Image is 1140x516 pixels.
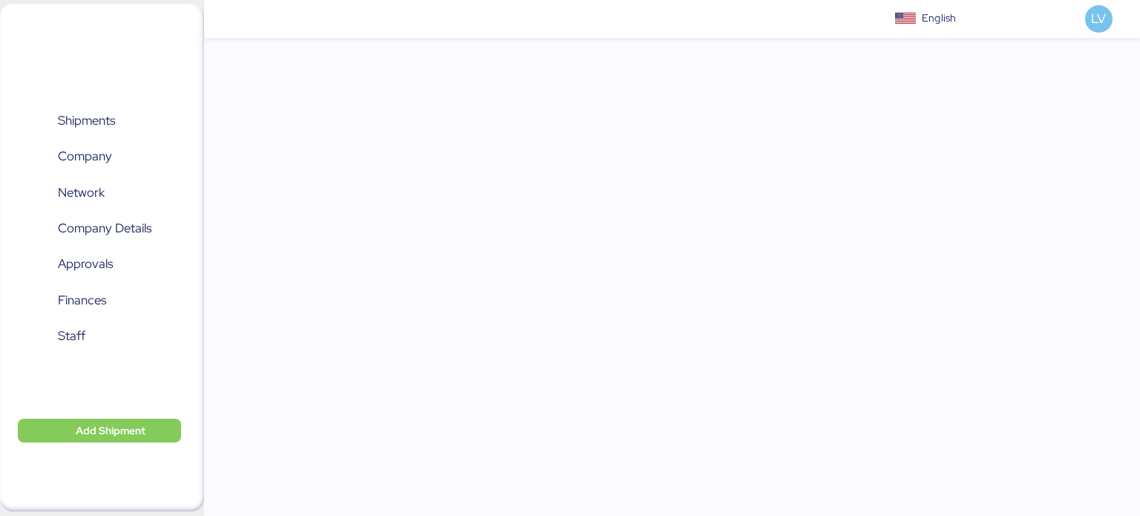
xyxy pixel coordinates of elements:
span: LV [1091,9,1106,28]
a: Approvals [10,247,182,281]
span: Staff [58,325,85,347]
div: English [922,10,956,26]
a: Company Details [10,212,182,246]
a: Network [10,175,182,209]
a: Shipments [10,103,182,137]
a: Company [10,140,182,174]
span: Approvals [58,253,113,275]
button: Menu [213,7,238,32]
span: Network [58,182,105,203]
span: Company Details [58,218,151,239]
a: Staff [10,319,182,353]
button: Add Shipment [18,419,181,442]
span: Shipments [58,110,115,131]
span: Add Shipment [76,422,145,440]
a: Finances [10,284,182,318]
span: Company [58,146,112,167]
span: Finances [58,290,106,311]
